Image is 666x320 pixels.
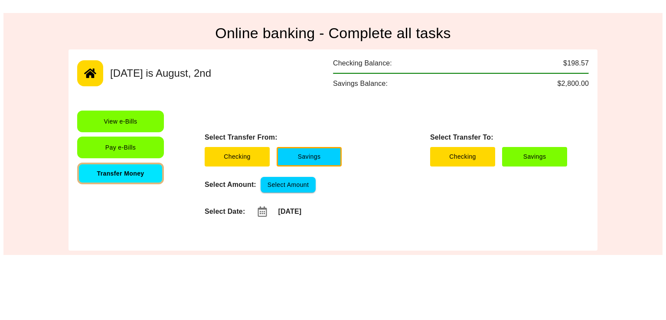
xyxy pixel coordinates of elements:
[77,163,164,184] button: Transfer Money
[557,78,589,89] p: $2,800.00
[563,58,589,69] p: $198.57
[430,132,567,143] p: Select Transfer To:
[205,147,270,167] button: Checking
[205,132,342,143] p: Select Transfer From:
[77,111,164,132] button: View e-Bills
[430,147,495,167] button: Checking
[333,58,392,69] p: Checking Balance:
[277,147,342,167] button: Savings
[77,137,164,158] button: Pay e-Bills
[278,206,301,217] p: [DATE]
[261,177,316,193] button: Select Amount
[205,180,256,190] p: Select Amount:
[69,24,597,42] h4: Online banking - Complete all tasks
[333,78,388,89] p: Savings Balance:
[110,66,211,80] h5: [DATE] is August, 2nd
[205,206,245,217] p: Select Date:
[502,147,567,167] button: Savings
